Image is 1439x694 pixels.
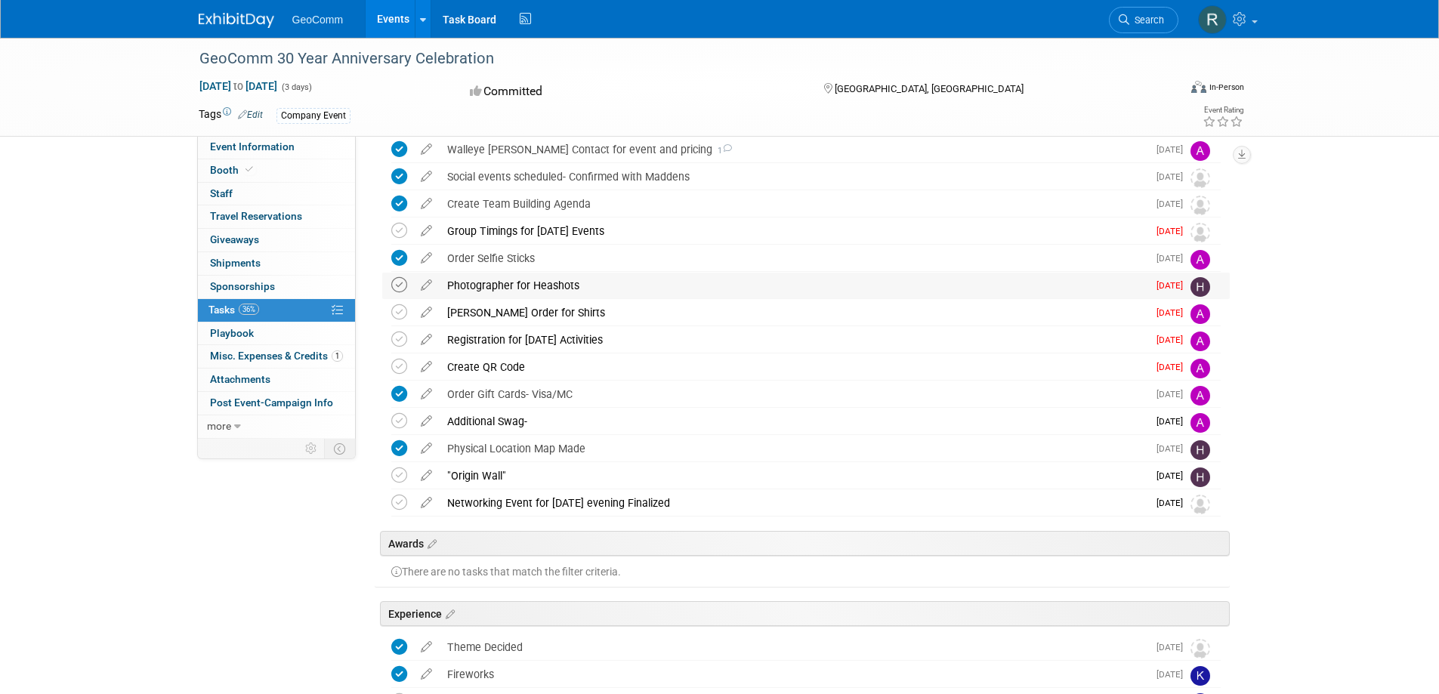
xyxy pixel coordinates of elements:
img: Unassigned [1190,196,1210,215]
a: Shipments [198,252,355,275]
span: [DATE] [1156,307,1190,318]
a: Sponsorships [198,276,355,298]
a: edit [413,306,440,319]
a: edit [413,668,440,681]
td: Toggle Event Tabs [324,439,355,458]
img: Format-Inperson.png [1191,81,1206,93]
div: Order Selfie Sticks [440,245,1147,271]
img: Unassigned [1190,223,1210,242]
span: Search [1129,14,1164,26]
a: Misc. Expenses & Credits1 [198,345,355,368]
img: Alana Sakkinen [1190,250,1210,270]
div: Theme Decided [440,634,1147,660]
span: [DATE] [1156,470,1190,481]
span: Playbook [210,327,254,339]
div: There are no tasks that match the filter criteria. [386,564,1230,587]
a: edit [413,469,440,483]
span: Sponsorships [210,280,275,292]
span: [DATE] [1156,335,1190,345]
a: edit [413,415,440,428]
span: [DATE] [1156,199,1190,209]
div: Experience [380,601,1230,626]
span: [DATE] [1156,443,1190,454]
div: Committed [465,79,799,105]
span: [DATE] [1156,498,1190,508]
a: edit [413,640,440,654]
span: [DATE] [1156,416,1190,427]
i: Booth reservation complete [245,165,253,174]
img: Alana Sakkinen [1190,413,1210,433]
span: [DATE] [1156,669,1190,680]
div: In-Person [1209,82,1244,93]
span: Travel Reservations [210,210,302,222]
a: edit [413,333,440,347]
a: Post Event-Campaign Info [198,392,355,415]
a: edit [413,224,440,238]
div: GeoComm 30 Year Anniversary Celebration [194,45,1156,72]
div: Networking Event for [DATE] evening Finalized [440,490,1147,516]
a: edit [413,387,440,401]
img: Unassigned [1190,168,1210,188]
td: Personalize Event Tab Strip [298,439,325,458]
span: [GEOGRAPHIC_DATA], [GEOGRAPHIC_DATA] [835,83,1024,94]
div: Event Format [1089,79,1245,101]
div: "Origin Wall" [440,463,1147,489]
span: Attachments [210,373,270,385]
div: Walleye [PERSON_NAME] Contact for event and pricing [440,137,1147,162]
div: Registration for [DATE] Activities [440,327,1147,353]
span: Misc. Expenses & Credits [210,350,343,362]
img: ExhibitDay [199,13,274,28]
span: [DATE] [1156,144,1190,155]
a: edit [413,279,440,292]
span: [DATE] [1156,389,1190,399]
a: edit [413,170,440,184]
a: Event Information [198,136,355,159]
div: Additional Swag- [440,409,1147,434]
span: (3 days) [280,82,312,92]
div: Company Event [276,108,350,124]
a: Giveaways [198,229,355,251]
span: Giveaways [210,233,259,245]
a: more [198,415,355,438]
span: Event Information [210,140,295,153]
a: Staff [198,183,355,205]
img: Hanna Lord [1190,277,1210,297]
div: Awards [380,531,1230,556]
span: to [231,80,245,92]
span: [DATE] [DATE] [199,79,278,93]
span: GeoComm [292,14,344,26]
img: Alana Sakkinen [1190,332,1210,351]
a: Attachments [198,369,355,391]
span: [DATE] [1156,253,1190,264]
a: edit [413,197,440,211]
span: more [207,420,231,432]
span: [DATE] [1156,362,1190,372]
a: Search [1109,7,1178,33]
a: Playbook [198,322,355,345]
img: Rob Ruprecht [1198,5,1227,34]
div: Fireworks [440,662,1147,687]
a: Edit [238,109,263,120]
a: Tasks36% [198,299,355,322]
a: Booth [198,159,355,182]
span: Staff [210,187,233,199]
span: Booth [210,164,256,176]
div: Social events scheduled- Confirmed with Maddens [440,164,1147,190]
div: Photographer for Heashots [440,273,1147,298]
a: edit [413,143,440,156]
img: Unassigned [1190,495,1210,514]
span: [DATE] [1156,280,1190,291]
a: edit [413,251,440,265]
img: Alana Sakkinen [1190,359,1210,378]
a: edit [413,496,440,510]
span: [DATE] [1156,226,1190,236]
img: Hanna Lord [1190,467,1210,487]
span: 36% [239,304,259,315]
div: [PERSON_NAME] Order for Shirts [440,300,1147,325]
a: Edit sections [424,535,437,551]
span: 1 [332,350,343,362]
div: Create Team Building Agenda [440,191,1147,217]
img: Kelsey Winter [1190,666,1210,686]
img: Unassigned [1190,639,1210,659]
span: 1 [712,146,732,156]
